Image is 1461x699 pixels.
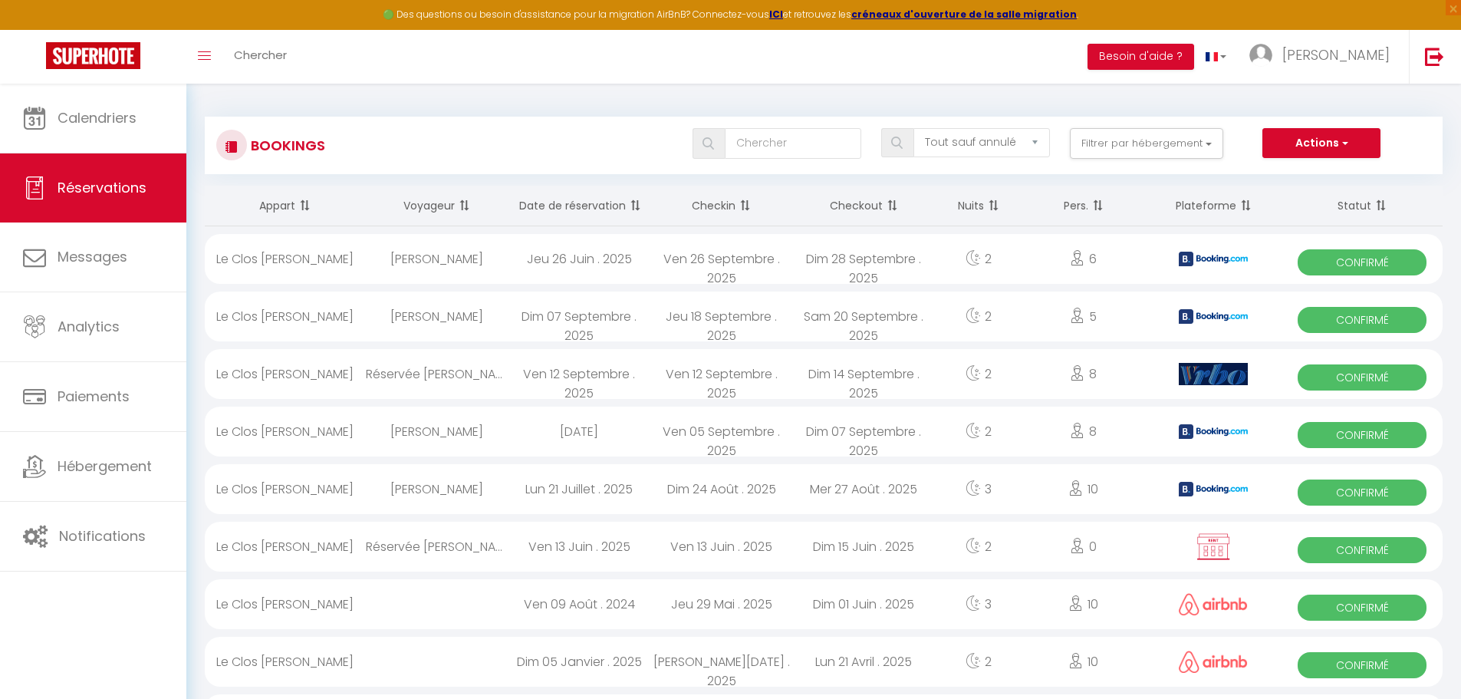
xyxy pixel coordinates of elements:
th: Sort by channel [1146,186,1282,226]
span: Calendriers [58,108,137,127]
input: Chercher [725,128,861,159]
th: Sort by booking date [508,186,650,226]
th: Sort by rentals [205,186,366,226]
img: Super Booking [46,42,140,69]
span: Chercher [234,47,287,63]
button: Actions [1262,128,1380,159]
th: Sort by checkin [650,186,793,226]
span: [PERSON_NAME] [1282,45,1390,64]
th: Sort by people [1022,186,1145,226]
button: Filtrer par hébergement [1070,128,1223,159]
a: ICI [769,8,783,21]
span: Paiements [58,387,130,406]
span: Notifications [59,526,146,546]
button: Besoin d'aide ? [1088,44,1194,70]
img: ... [1249,44,1272,67]
a: ... [PERSON_NAME] [1238,30,1409,84]
span: Messages [58,247,127,266]
th: Sort by status [1282,186,1443,226]
iframe: Chat [1396,630,1449,687]
span: Analytics [58,317,120,336]
th: Sort by checkout [793,186,936,226]
h3: Bookings [247,128,325,163]
a: créneaux d'ouverture de la salle migration [851,8,1077,21]
span: Hébergement [58,457,152,476]
th: Sort by nights [935,186,1022,226]
img: logout [1425,47,1444,66]
a: Chercher [222,30,298,84]
span: Réservations [58,178,146,197]
th: Sort by guest [366,186,508,226]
